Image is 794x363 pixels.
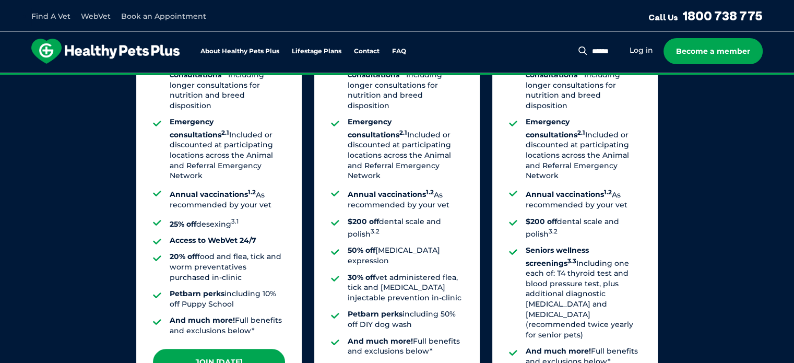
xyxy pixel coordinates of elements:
a: Become a member [663,38,763,64]
span: Proactive, preventative wellness program designed to keep your pet healthier and happier for longer [202,73,592,83]
sup: 3.2 [549,228,558,235]
li: desexing [170,217,285,229]
strong: Annual vaccinations [348,190,434,199]
strong: Emergency consultations [170,117,229,139]
strong: And much more! [170,315,235,325]
sup: 1.2 [426,189,434,196]
a: FAQ [392,48,406,55]
li: As recommended by your vet [526,188,641,210]
sup: 1.2 [604,189,612,196]
li: Included or discounted at participating locations across the Animal and Referral Emergency Network [170,117,285,181]
a: About Healthy Pets Plus [200,48,279,55]
sup: 2.1 [221,128,229,136]
a: Lifestage Plans [292,48,341,55]
strong: 20% off [170,252,197,261]
li: Including longer consultations for nutrition and breed disposition [348,57,463,111]
li: food and flea, tick and worm preventatives purchased in-clinic [170,252,285,283]
li: Including longer consultations for nutrition and breed disposition [170,57,285,111]
strong: $200 off [348,217,379,226]
strong: And much more! [526,346,591,356]
li: Included or discounted at participating locations across the Animal and Referral Emergency Network [526,117,641,181]
li: including 10% off Puppy School [170,289,285,309]
strong: 50% off [348,245,375,255]
a: Log in [630,45,653,55]
strong: 25% off [170,219,196,228]
li: As recommended by your vet [348,188,463,210]
a: WebVet [81,11,111,21]
a: Find A Vet [31,11,70,21]
li: dental scale and polish [526,217,641,240]
a: Call Us1800 738 775 [648,8,763,24]
strong: Access to WebVet 24/7 [170,236,256,245]
strong: And much more! [348,336,413,346]
li: Included or discounted at participating locations across the Animal and Referral Emergency Network [348,117,463,181]
sup: 3.1 [231,218,239,225]
li: vet administered flea, tick and [MEDICAL_DATA] injectable prevention in-clinic [348,273,463,303]
button: Search [576,45,589,56]
li: including 50% off DIY dog wash [348,309,463,330]
sup: 3.2 [371,228,380,235]
strong: Petbarn perks [348,309,402,319]
sup: 3.3 [567,257,576,264]
strong: $200 off [526,217,557,226]
sup: 1.2 [248,189,256,196]
li: Full benefits and exclusions below* [170,315,285,336]
sup: 2.1 [399,128,407,136]
strong: Petbarn perks [170,289,224,298]
span: Call Us [648,12,678,22]
li: dental scale and polish [348,217,463,240]
li: As recommended by your vet [170,188,285,210]
strong: Emergency consultations [348,117,407,139]
strong: Annual vaccinations [170,190,256,199]
li: Including longer consultations for nutrition and breed disposition [526,57,641,111]
a: Book an Appointment [121,11,206,21]
strong: Annual vaccinations [526,190,612,199]
a: Contact [354,48,380,55]
li: Full benefits and exclusions below* [348,336,463,357]
sup: 2.1 [577,128,585,136]
strong: Seniors wellness screenings [526,245,589,267]
strong: 30% off [348,273,375,282]
li: [MEDICAL_DATA] expression [348,245,463,266]
strong: Emergency consultations [526,117,585,139]
img: hpp-logo [31,39,180,64]
li: Including one each of: T4 thyroid test and blood pressure test, plus additional diagnostic [MEDIC... [526,245,641,340]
